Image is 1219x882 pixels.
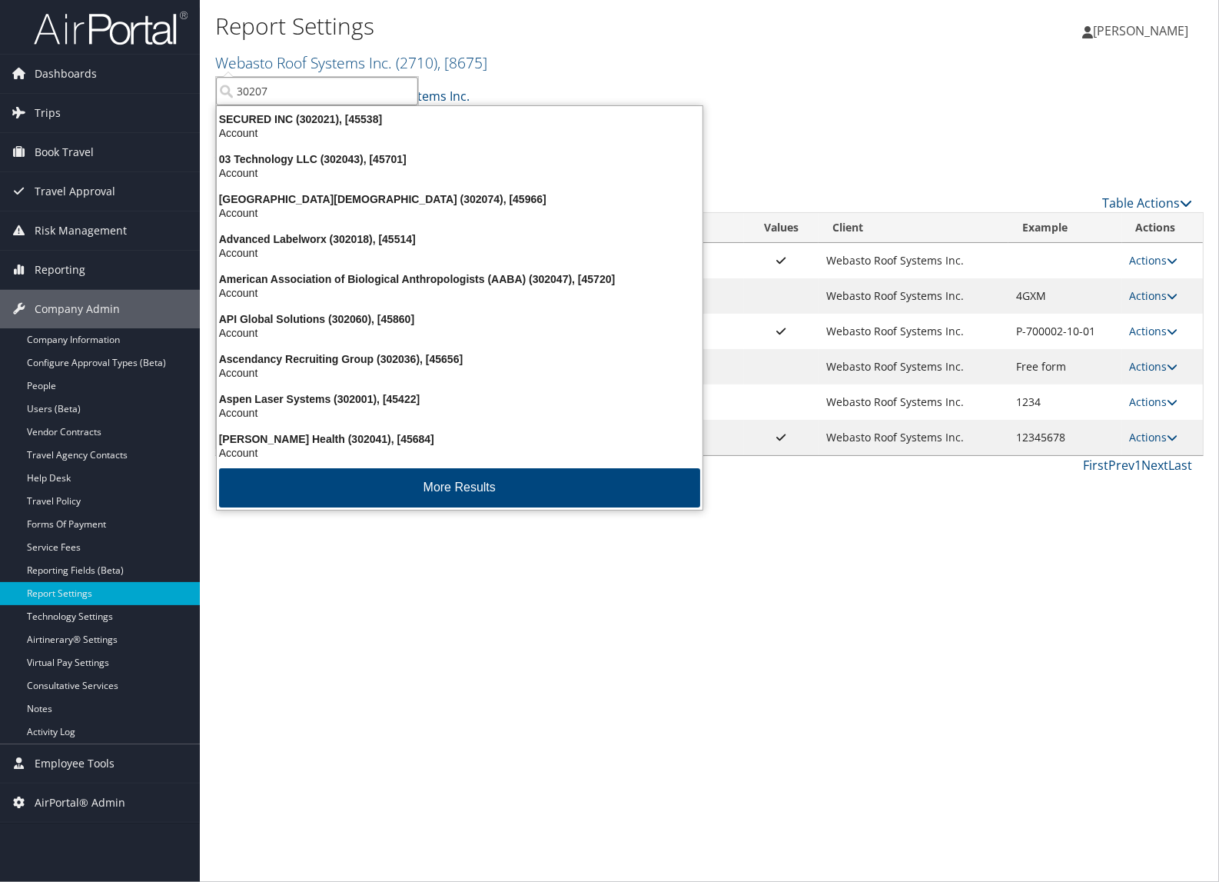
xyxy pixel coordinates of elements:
[819,278,1009,314] td: Webasto Roof Systems Inc.
[215,52,487,73] a: Webasto Roof Systems Inc.
[208,112,712,126] div: SECURED INC (302021), [45538]
[744,213,819,243] th: Values
[1130,359,1178,374] a: Actions
[215,10,874,42] h1: Report Settings
[34,10,188,46] img: airportal-logo.png
[1108,457,1134,474] a: Prev
[1008,384,1121,420] td: 1234
[35,784,125,822] span: AirPortal® Admin
[1093,22,1188,39] span: [PERSON_NAME]
[1130,253,1178,268] a: Actions
[208,126,712,140] div: Account
[819,243,1009,278] td: Webasto Roof Systems Inc.
[35,94,61,132] span: Trips
[35,744,115,783] span: Employee Tools
[1130,394,1178,409] a: Actions
[819,420,1009,455] td: Webasto Roof Systems Inc.
[219,468,700,508] button: More Results
[1008,349,1121,384] td: Free form
[35,251,85,289] span: Reporting
[208,206,712,220] div: Account
[208,286,712,300] div: Account
[208,246,712,260] div: Account
[1134,457,1141,474] a: 1
[208,312,712,326] div: API Global Solutions (302060), [45860]
[208,432,712,446] div: [PERSON_NAME] Health (302041), [45684]
[819,349,1009,384] td: Webasto Roof Systems Inc.
[208,366,712,380] div: Account
[1141,457,1168,474] a: Next
[208,406,712,420] div: Account
[208,392,712,406] div: Aspen Laser Systems (302001), [45422]
[35,55,97,93] span: Dashboards
[819,384,1009,420] td: Webasto Roof Systems Inc.
[208,232,712,246] div: Advanced Labelworx (302018), [45514]
[208,152,712,166] div: 03 Technology LLC (302043), [45701]
[1008,213,1121,243] th: Example
[1083,457,1108,474] a: First
[1008,314,1121,349] td: P-700002-10-01
[1082,8,1204,54] a: [PERSON_NAME]
[396,52,437,73] span: ( 2710 )
[1102,195,1192,211] a: Table Actions
[208,446,712,460] div: Account
[35,172,115,211] span: Travel Approval
[1008,278,1121,314] td: 4GXM
[1008,420,1121,455] td: 12345678
[35,133,94,171] span: Book Travel
[1130,288,1178,303] a: Actions
[1122,213,1203,243] th: Actions
[208,272,712,286] div: American Association of Biological Anthropologists (AABA) (302047), [45720]
[208,352,712,366] div: Ascendancy Recruiting Group (302036), [45656]
[208,326,712,340] div: Account
[1168,457,1192,474] a: Last
[208,166,712,180] div: Account
[35,290,120,328] span: Company Admin
[35,211,127,250] span: Risk Management
[216,77,418,105] input: Search Accounts
[819,314,1009,349] td: Webasto Roof Systems Inc.
[208,192,712,206] div: [GEOGRAPHIC_DATA][DEMOGRAPHIC_DATA] (302074), [45966]
[1130,430,1178,444] a: Actions
[819,213,1009,243] th: Client
[1130,324,1178,338] a: Actions
[437,52,487,73] span: , [ 8675 ]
